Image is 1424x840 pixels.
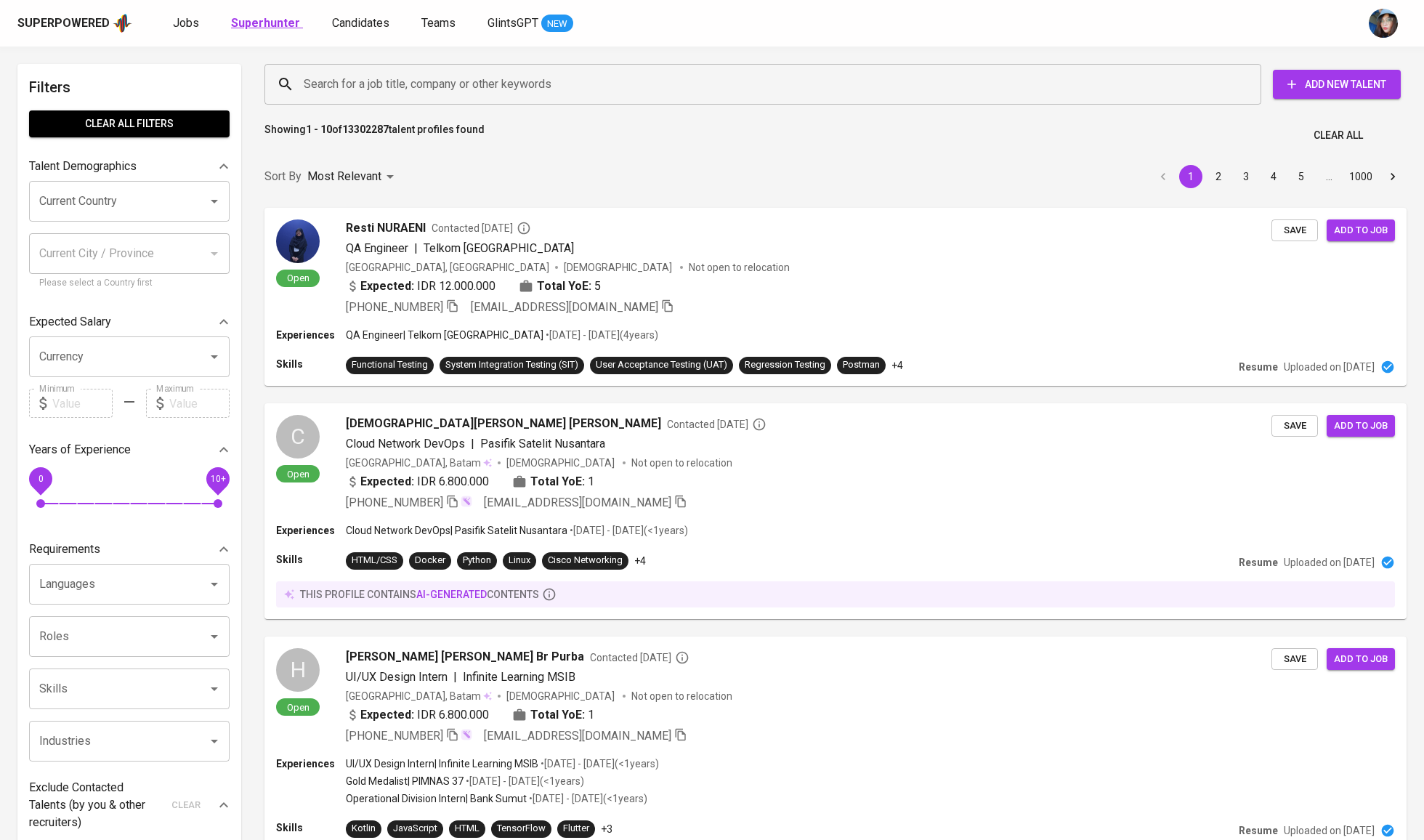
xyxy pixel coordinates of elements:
span: NEW [541,17,573,31]
div: HTML [455,822,480,836]
span: Contacted [DATE] [590,650,689,665]
span: 1 [588,473,594,490]
span: [DEMOGRAPHIC_DATA] [564,260,674,275]
div: [GEOGRAPHIC_DATA], Batam [346,689,492,703]
button: Clear All [1308,122,1369,149]
p: • [DATE] - [DATE] ( <1 years ) [527,791,647,806]
span: | [453,669,457,686]
span: Clear All filters [41,115,218,133]
div: Regression Testing [745,358,825,372]
button: Go to page 3 [1234,165,1258,188]
p: Talent Demographics [29,158,137,175]
button: Open [204,731,224,751]
span: Add to job [1334,418,1388,435]
span: Save [1279,222,1311,239]
div: Most Relevant [307,163,399,190]
span: Resti NURAENI [346,219,426,237]
button: Open [204,191,224,211]
div: Functional Testing [352,358,428,372]
p: • [DATE] - [DATE] ( 4 years ) [543,328,658,342]
p: Years of Experience [29,441,131,459]
div: C [276,415,320,459]
p: Please select a Country first [39,276,219,291]
button: Open [204,679,224,699]
button: Go to page 2 [1207,165,1230,188]
a: OpenResti NURAENIContacted [DATE]QA Engineer|Telkom [GEOGRAPHIC_DATA][GEOGRAPHIC_DATA], [GEOGRAPH... [264,208,1407,386]
div: JavaScript [393,822,437,836]
input: Value [169,389,230,418]
p: Not open to relocation [689,260,790,275]
span: [PERSON_NAME] [PERSON_NAME] Br Purba [346,648,584,666]
img: magic_wand.svg [461,729,472,740]
p: this profile contains contents [300,587,539,602]
span: [PHONE_NUMBER] [346,300,443,314]
a: Superpoweredapp logo [17,12,132,34]
span: UI/UX Design Intern [346,670,448,684]
nav: pagination navigation [1149,165,1407,188]
span: [PHONE_NUMBER] [346,729,443,743]
span: Open [281,272,315,284]
span: Telkom [GEOGRAPHIC_DATA] [424,241,574,255]
p: Not open to relocation [631,456,732,470]
p: Skills [276,820,346,835]
div: Exclude Contacted Talents (by you & other recruiters)clear [29,779,230,831]
span: Open [281,701,315,714]
button: Clear All filters [29,110,230,137]
p: Uploaded on [DATE] [1284,360,1375,374]
div: [GEOGRAPHIC_DATA], Batam [346,456,492,470]
span: 10+ [210,474,225,484]
p: Uploaded on [DATE] [1284,823,1375,838]
div: Postman [843,358,880,372]
span: [EMAIL_ADDRESS][DOMAIN_NAME] [484,496,671,509]
p: • [DATE] - [DATE] ( <1 years ) [567,523,688,538]
button: Add to job [1327,648,1395,671]
p: • [DATE] - [DATE] ( <1 years ) [538,756,659,771]
button: Open [204,347,224,367]
div: [GEOGRAPHIC_DATA], [GEOGRAPHIC_DATA] [346,260,549,275]
span: Candidates [332,16,389,30]
span: [DEMOGRAPHIC_DATA] [506,689,617,703]
p: Gold Medalist | PIMNAS 37 [346,774,464,788]
p: Sort By [264,168,302,185]
div: H [276,648,320,692]
span: Add New Talent [1285,76,1389,94]
b: Expected: [360,473,414,490]
button: Go to page 4 [1262,165,1285,188]
span: 1 [588,706,594,724]
div: System Integration Testing (SIT) [445,358,578,372]
div: Python [463,554,491,568]
button: Add to job [1327,219,1395,242]
span: Pasifik Satelit Nusantara [480,437,605,451]
p: Experiences [276,756,346,771]
p: Uploaded on [DATE] [1284,555,1375,570]
p: Expected Salary [29,313,111,331]
button: Open [204,574,224,594]
button: Save [1271,648,1318,671]
span: Add to job [1334,222,1388,239]
p: +3 [601,822,612,836]
p: Most Relevant [307,168,381,185]
h6: Filters [29,76,230,99]
p: Resume [1239,555,1278,570]
p: Operational Division Intern | Bank Sumut [346,791,527,806]
a: Superhunter [231,15,303,33]
span: 5 [594,278,601,295]
svg: By Batam recruiter [752,417,766,432]
span: Clear All [1314,126,1363,145]
a: GlintsGPT NEW [488,15,573,33]
img: app logo [113,12,132,34]
div: IDR 6.800.000 [346,473,489,490]
div: TensorFlow [497,822,546,836]
p: Exclude Contacted Talents (by you & other recruiters) [29,779,163,831]
p: Skills [276,357,346,371]
a: Jobs [173,15,202,33]
p: Experiences [276,523,346,538]
img: diazagista@glints.com [1369,9,1398,38]
span: Jobs [173,16,199,30]
b: Superhunter [231,16,300,30]
div: Linux [509,554,530,568]
span: QA Engineer [346,241,408,255]
b: Expected: [360,706,414,724]
span: Save [1279,651,1311,668]
p: QA Engineer | Telkom [GEOGRAPHIC_DATA] [346,328,543,342]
